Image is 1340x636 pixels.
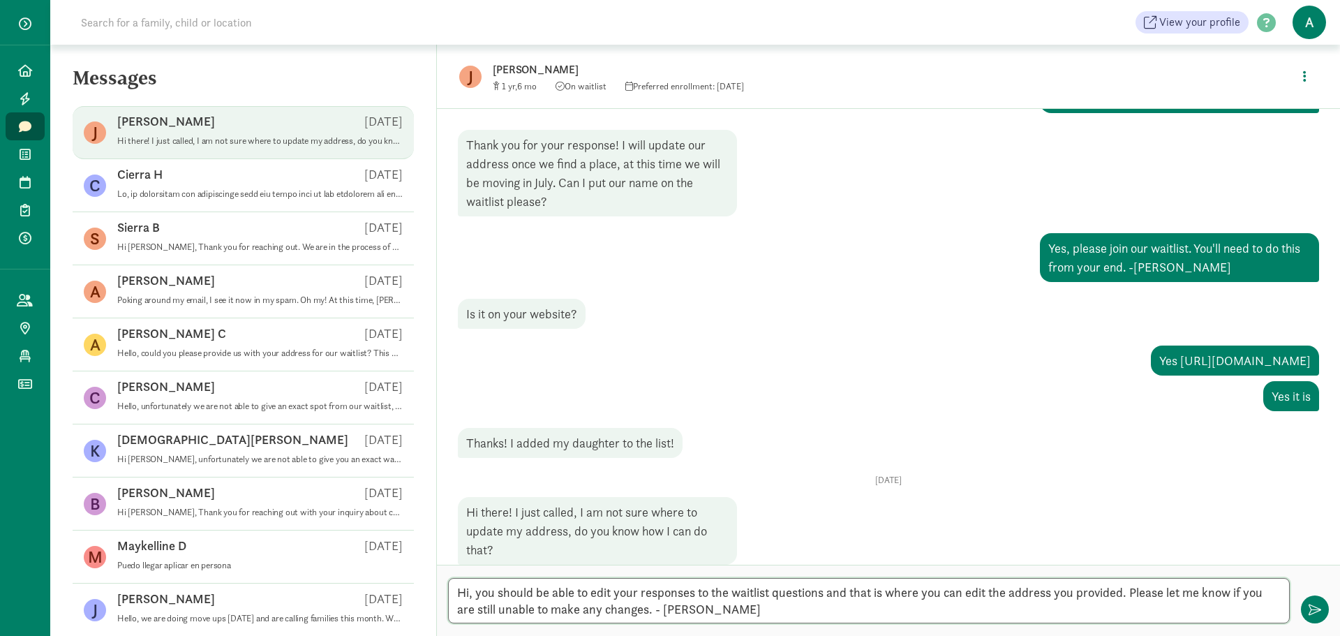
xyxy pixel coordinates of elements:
p: [DEMOGRAPHIC_DATA][PERSON_NAME] [117,431,348,448]
figure: C [84,387,106,409]
p: [PERSON_NAME] [117,591,215,607]
figure: M [84,546,106,568]
p: [PERSON_NAME] [117,378,215,395]
p: [DATE] [364,431,403,448]
a: View your profile [1136,11,1249,34]
span: On waitlist [556,80,606,92]
span: A [1293,6,1326,39]
p: Lo, ip dolorsitam con adipiscinge sedd eiu tempo inci ut lab etdolorem ali eni adminimveni qu nos... [117,188,403,200]
p: [DATE] [364,325,403,342]
div: Yes it is [1263,381,1319,411]
div: Yes, please join our waitlist. You'll need to do this from your end. -[PERSON_NAME] [1040,233,1319,282]
span: View your profile [1159,14,1240,31]
p: [DATE] [364,591,403,607]
p: Hi [PERSON_NAME], Thank you for reaching out. We are in the process of determining any open spots... [117,242,403,253]
p: [DATE] [364,219,403,236]
p: Sierra B [117,219,160,236]
p: Cierra H [117,166,163,183]
p: Hello, unfortunately we are not able to give an exact spot from our waitlist, as there are many f... [117,401,403,412]
figure: S [84,228,106,250]
input: Search for a family, child or location [73,8,464,36]
figure: K [84,440,106,462]
figure: J [84,121,106,144]
p: [DATE] [364,485,403,501]
p: [DATE] [364,538,403,554]
div: Yes [URL][DOMAIN_NAME] [1151,346,1319,376]
span: 1 [502,80,517,92]
p: Hi [PERSON_NAME], unfortunately we are not able to give you an exact wait time. We do move ups ev... [117,454,403,465]
figure: C [84,175,106,197]
p: [DATE] [364,113,403,130]
p: [PERSON_NAME] [117,272,215,289]
p: [DATE] [364,272,403,289]
p: [PERSON_NAME] [493,60,932,80]
span: 6 [517,80,537,92]
div: Hi there! I just called, I am not sure where to update my address, do you know how I can do that? [458,497,737,565]
p: [DATE] [458,475,1319,486]
p: Maykelline D [117,538,186,554]
figure: J [459,66,482,88]
div: Thanks! I added my daughter to the list! [458,428,683,458]
p: Hello, we are doing move ups [DATE] and are calling families this month. When/if you are next on ... [117,613,403,624]
figure: B [84,493,106,515]
h5: Messages [50,67,436,101]
p: [PERSON_NAME] [117,485,215,501]
figure: A [84,334,106,356]
p: Poking around my email, I see it now in my spam. Oh my! At this time, [PERSON_NAME]'s Dad -- my f... [117,295,403,306]
figure: J [84,599,106,621]
div: Is it on your website? [458,299,586,329]
p: Hello, could you please provide us with your address for our waitlist? This helps us determine if... [117,348,403,359]
p: [PERSON_NAME] [117,113,215,130]
p: Puedo llegar aplicar en persona [117,560,403,571]
span: Preferred enrollment: [DATE] [625,80,744,92]
p: [DATE] [364,166,403,183]
p: Hi there! I just called, I am not sure where to update my address, do you know how I can do that? [117,135,403,147]
figure: A [84,281,106,303]
div: Thank you for your response! I will update our address once we find a place, at this time we will... [458,130,737,216]
p: Hi [PERSON_NAME], Thank you for reaching out with your inquiry about care for [PERSON_NAME]. We a... [117,507,403,518]
p: [PERSON_NAME] C [117,325,226,342]
p: [DATE] [364,378,403,395]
